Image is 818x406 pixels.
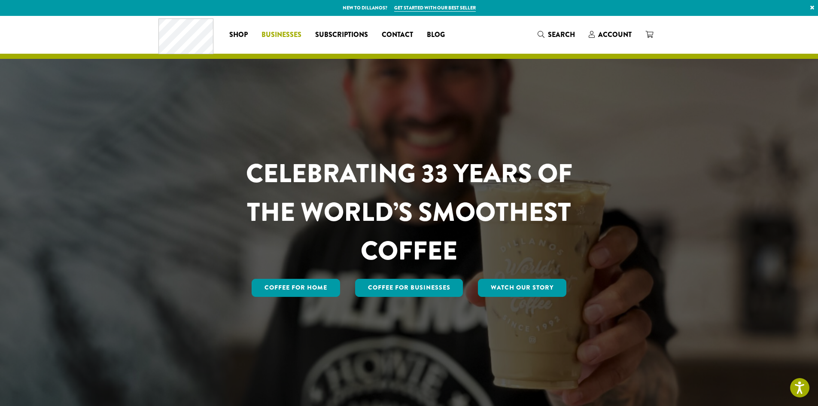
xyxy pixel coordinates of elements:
[382,30,413,40] span: Contact
[355,279,463,297] a: Coffee For Businesses
[548,30,575,40] span: Search
[394,4,476,12] a: Get started with our best seller
[221,154,598,270] h1: CELEBRATING 33 YEARS OF THE WORLD’S SMOOTHEST COFFEE
[252,279,340,297] a: Coffee for Home
[598,30,632,40] span: Account
[315,30,368,40] span: Subscriptions
[262,30,301,40] span: Businesses
[222,28,255,42] a: Shop
[531,27,582,42] a: Search
[229,30,248,40] span: Shop
[427,30,445,40] span: Blog
[478,279,566,297] a: Watch Our Story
